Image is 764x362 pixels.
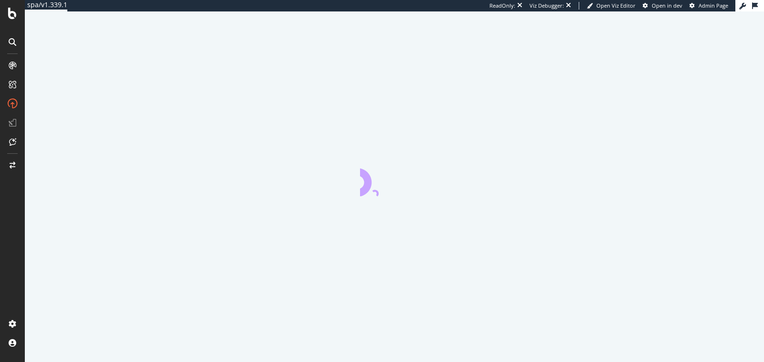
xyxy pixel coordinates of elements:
[587,2,636,10] a: Open Viz Editor
[652,2,682,9] span: Open in dev
[489,2,515,10] div: ReadOnly:
[690,2,728,10] a: Admin Page
[699,2,728,9] span: Admin Page
[596,2,636,9] span: Open Viz Editor
[360,162,429,196] div: animation
[530,2,564,10] div: Viz Debugger:
[643,2,682,10] a: Open in dev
